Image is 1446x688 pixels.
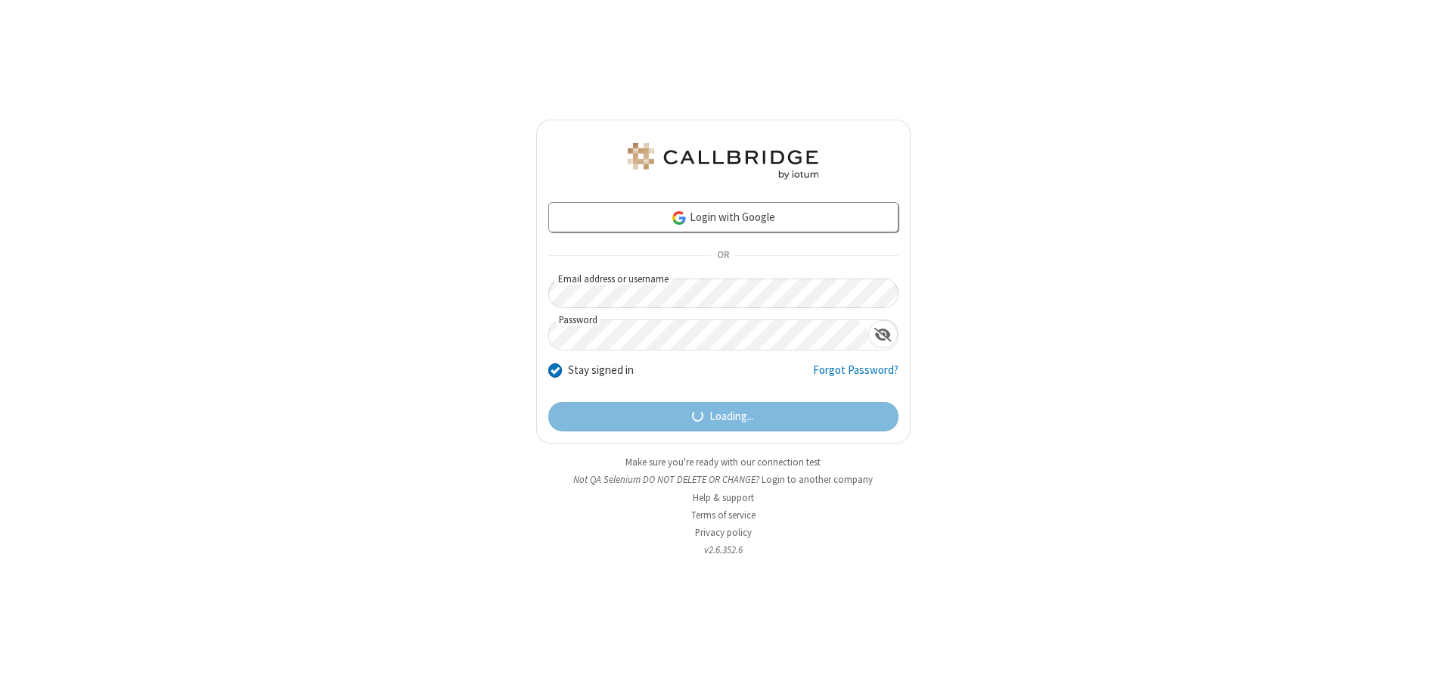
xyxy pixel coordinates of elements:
button: Loading... [548,402,898,432]
span: OR [711,245,735,266]
div: Show password [868,320,898,348]
li: v2.6.352.6 [536,543,911,557]
button: Login to another company [762,472,873,487]
a: Help & support [693,491,754,504]
a: Terms of service [691,509,756,521]
input: Email address or username [548,279,898,308]
a: Make sure you're ready with our connection test [625,456,821,469]
img: google-icon.png [671,210,687,226]
input: Password [549,320,868,350]
span: Loading... [709,408,754,425]
img: QA Selenium DO NOT DELETE OR CHANGE [625,143,821,179]
li: Not QA Selenium DO NOT DELETE OR CHANGE? [536,472,911,487]
a: Login with Google [548,202,898,232]
label: Stay signed in [568,362,634,379]
a: Privacy policy [695,526,752,539]
a: Forgot Password? [813,362,898,391]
